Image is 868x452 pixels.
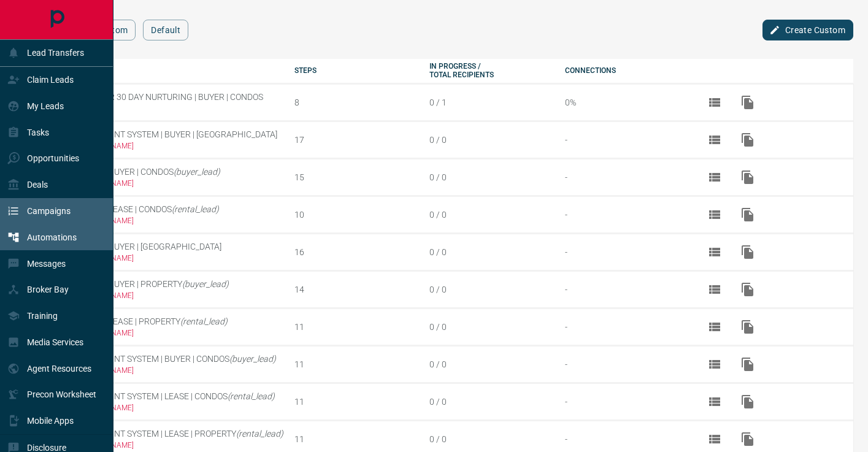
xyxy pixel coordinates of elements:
[733,350,762,379] button: Duplicate
[51,254,285,262] div: Default - [DOMAIN_NAME]
[420,308,556,345] td: 0 / 0
[174,167,220,177] em: (buyer_lead)
[420,121,556,158] td: 0 / 0
[294,397,421,407] div: 11
[51,179,285,188] div: Default - [DOMAIN_NAME]
[420,345,556,383] td: 0 / 0
[294,359,421,369] div: 11
[294,247,421,257] div: 16
[733,312,762,342] button: Duplicate
[51,104,285,113] div: Default
[700,387,729,416] button: View Details
[42,121,285,158] td: LEAD TOUCHPOINT SYSTEM | BUYER | [GEOGRAPHIC_DATA]
[733,275,762,304] button: Duplicate
[42,383,285,420] td: LEAD TOUCHPOINT SYSTEM | LEASE | CONDOS
[285,59,421,83] th: Steps
[733,125,762,155] button: Duplicate
[51,291,285,300] div: Default - [DOMAIN_NAME]
[180,316,228,326] em: (rental_lead)
[294,322,421,332] div: 11
[556,196,691,233] td: -
[700,200,729,229] button: View Details
[420,233,556,270] td: 0 / 0
[51,329,285,337] div: Default - [DOMAIN_NAME]
[420,158,556,196] td: 0 / 0
[42,233,285,270] td: HAPPY HOUR | BUYER | [GEOGRAPHIC_DATA]
[42,345,285,383] td: LEAD TOUCHPOINT SYSTEM | BUYER | CONDOS
[420,270,556,308] td: 0 / 0
[733,163,762,192] button: Duplicate
[700,88,729,117] button: View Details
[700,275,729,304] button: View Details
[733,387,762,416] button: Duplicate
[51,404,285,412] div: Default - [DOMAIN_NAME]
[700,125,729,155] button: View Details
[556,270,691,308] td: -
[294,210,421,220] div: 10
[51,441,285,450] div: Default - [DOMAIN_NAME]
[556,383,691,420] td: -
[556,121,691,158] td: -
[700,237,729,267] button: View Details
[42,308,285,345] td: HAPPY HOUR | LEASE | PROPERTY
[42,83,285,121] td: GENERIC BUYER 30 DAY NURTURING | BUYER | CONDOS
[733,88,762,117] button: Duplicate
[294,172,421,182] div: 15
[228,391,275,401] em: (rental_lead)
[556,83,691,121] td: 0%
[294,98,421,107] div: 8
[556,308,691,345] td: -
[700,350,729,379] button: View Details
[42,270,285,308] td: HAPPY HOUR | BUYER | PROPERTY
[420,83,556,121] td: 0 / 1
[700,163,729,192] button: View Details
[556,233,691,270] td: -
[51,216,285,225] div: Default - [DOMAIN_NAME]
[42,158,285,196] td: HAPPY HOUR | BUYER | CONDOS
[42,196,285,233] td: HAPPY HOUR | LEASE | CONDOS
[51,142,285,150] div: Default - [DOMAIN_NAME]
[733,237,762,267] button: Duplicate
[556,59,691,83] th: Connections
[143,20,188,40] button: Default
[420,196,556,233] td: 0 / 0
[236,429,283,439] em: (rental_lead)
[556,158,691,196] td: -
[420,59,556,83] th: In Progress / Total Recipients
[229,354,276,364] em: (buyer_lead)
[420,383,556,420] td: 0 / 0
[762,20,853,40] button: Create Custom
[733,200,762,229] button: Duplicate
[700,312,729,342] button: View Details
[182,279,229,289] em: (buyer_lead)
[51,366,285,375] div: Default - [DOMAIN_NAME]
[42,59,285,83] th: Campaign
[294,285,421,294] div: 14
[294,434,421,444] div: 11
[172,204,219,214] em: (rental_lead)
[556,345,691,383] td: -
[691,59,853,83] th: actions
[294,135,421,145] div: 17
